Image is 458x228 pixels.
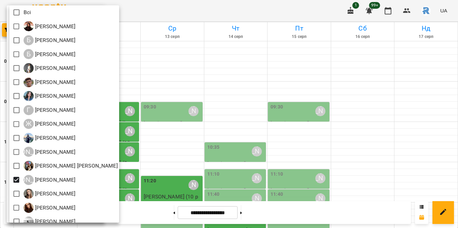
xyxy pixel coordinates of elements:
img: І [24,21,34,31]
a: Г [PERSON_NAME] [24,105,76,115]
div: Гомон Єлизавета Юріївна [24,91,76,101]
img: Б [24,63,34,73]
img: Г [24,77,34,87]
p: [PERSON_NAME] [34,120,76,128]
a: Б [PERSON_NAME] [24,63,76,73]
p: [PERSON_NAME] [34,190,76,198]
div: Надозірна Уляна Вʼячеславівна [24,203,76,213]
a: К [PERSON_NAME] [24,133,76,143]
a: [PERSON_NAME] [PERSON_NAME] [24,175,76,185]
p: [PERSON_NAME] [34,78,76,86]
div: Ж [24,119,34,129]
div: Лазаренко Вікторія Ігорівна [24,189,76,199]
div: Білоус Анастасія Максимівна [24,63,76,73]
div: Гринчак Христина Іванівна [24,105,76,115]
p: [PERSON_NAME] [34,36,76,44]
img: Г [24,91,34,101]
a: Ж [PERSON_NAME] [24,119,76,129]
div: Лаврусенко Дарʼя Іванівна [24,175,76,185]
div: Карпенко Єлизавета Володимирівна [24,133,76,143]
a: Г [PERSON_NAME] [24,91,76,101]
p: [PERSON_NAME] [34,106,76,114]
a: Б [PERSON_NAME] [24,49,76,59]
div: Бойчук Софія Юріївна [24,49,76,59]
div: [PERSON_NAME] [24,147,34,157]
p: [PERSON_NAME] [34,134,76,142]
p: [PERSON_NAME] [34,204,76,212]
p: [PERSON_NAME] [34,92,76,100]
p: [PERSON_NAME] [34,148,76,156]
div: [PERSON_NAME] [24,175,34,185]
a: [PERSON_NAME] [PERSON_NAME] [24,147,76,157]
p: [PERSON_NAME] [34,218,76,226]
a: І [PERSON_NAME] [24,21,76,31]
div: Кліментьєва Євгенія Дмитрівна [24,147,76,157]
div: Ксьоншкевич Анастасія Олександрівна [24,161,118,171]
div: Б [24,49,34,59]
a: Н [PERSON_NAME] [24,203,76,213]
div: Г [24,105,34,115]
p: [PERSON_NAME] [34,50,76,58]
p: [PERSON_NAME] [34,22,76,31]
a: Г [PERSON_NAME] [24,77,76,87]
a: С [PERSON_NAME] [24,217,76,227]
div: Б [24,35,34,45]
a: К [PERSON_NAME] [PERSON_NAME] [24,161,118,171]
img: Л [24,189,34,199]
img: Н [24,203,34,213]
img: С [24,217,34,227]
div: Самойленко Анастасія Романівна [24,217,76,227]
p: [PERSON_NAME] [34,64,76,72]
div: Головко Павло Романович [24,77,76,87]
p: [PERSON_NAME] [34,176,76,184]
a: Б [PERSON_NAME] [24,35,76,45]
div: Бандура Альона Валерїївна [24,35,76,45]
p: Всі [24,8,31,16]
img: К [24,161,34,171]
a: Л [PERSON_NAME] [24,189,76,199]
div: Івацько Анна Анатоліївна [24,21,76,31]
p: [PERSON_NAME] [PERSON_NAME] [34,162,118,170]
img: К [24,133,34,143]
div: Жданова Дарʼя Романівна [24,119,76,129]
